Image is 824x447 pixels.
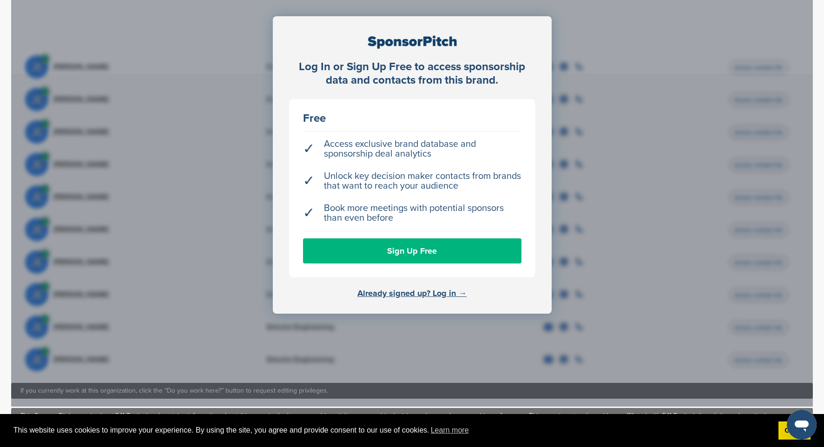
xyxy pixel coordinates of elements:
a: Already signed up? Log in → [357,288,467,298]
span: ✓ [303,208,315,218]
a: Sign Up Free [303,238,521,263]
a: learn more about cookies [429,423,470,437]
li: Book more meetings with potential sponsors than even before [303,199,521,228]
span: This website uses cookies to improve your experience. By using the site, you agree and provide co... [13,423,771,437]
li: Unlock key decision maker contacts from brands that want to reach your audience [303,167,521,196]
iframe: Button to launch messaging window [787,410,817,440]
div: This SponsorPitch page is about 5.11 Tactical and contains information about this organization's ... [20,413,804,426]
div: Free [303,113,521,124]
a: dismiss cookie message [778,421,811,440]
span: ✓ [303,176,315,186]
span: ✓ [303,144,315,154]
li: Access exclusive brand database and sponsorship deal analytics [303,135,521,164]
div: Log In or Sign Up Free to access sponsorship data and contacts from this brand. [289,60,535,87]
